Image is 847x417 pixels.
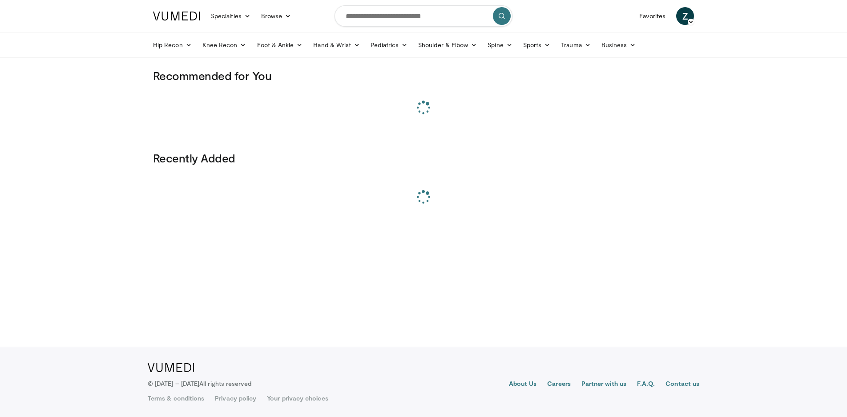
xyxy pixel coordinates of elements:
a: Spine [482,36,517,54]
h3: Recently Added [153,151,694,165]
a: F.A.Q. [637,379,655,390]
a: Knee Recon [197,36,252,54]
a: Browse [256,7,297,25]
a: Specialties [206,7,256,25]
p: © [DATE] – [DATE] [148,379,252,388]
a: Business [596,36,641,54]
a: Favorites [634,7,671,25]
a: Foot & Ankle [252,36,308,54]
a: Your privacy choices [267,394,328,403]
a: Careers [547,379,571,390]
a: About Us [509,379,537,390]
img: VuMedi Logo [148,363,194,372]
a: Z [676,7,694,25]
a: Hand & Wrist [308,36,365,54]
span: All rights reserved [199,380,251,387]
a: Sports [518,36,556,54]
a: Contact us [665,379,699,390]
h3: Recommended for You [153,69,694,83]
a: Partner with us [581,379,626,390]
a: Trauma [556,36,596,54]
a: Privacy policy [215,394,256,403]
a: Shoulder & Elbow [413,36,482,54]
a: Terms & conditions [148,394,204,403]
a: Hip Recon [148,36,197,54]
a: Pediatrics [365,36,413,54]
input: Search topics, interventions [335,5,512,27]
img: VuMedi Logo [153,12,200,20]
